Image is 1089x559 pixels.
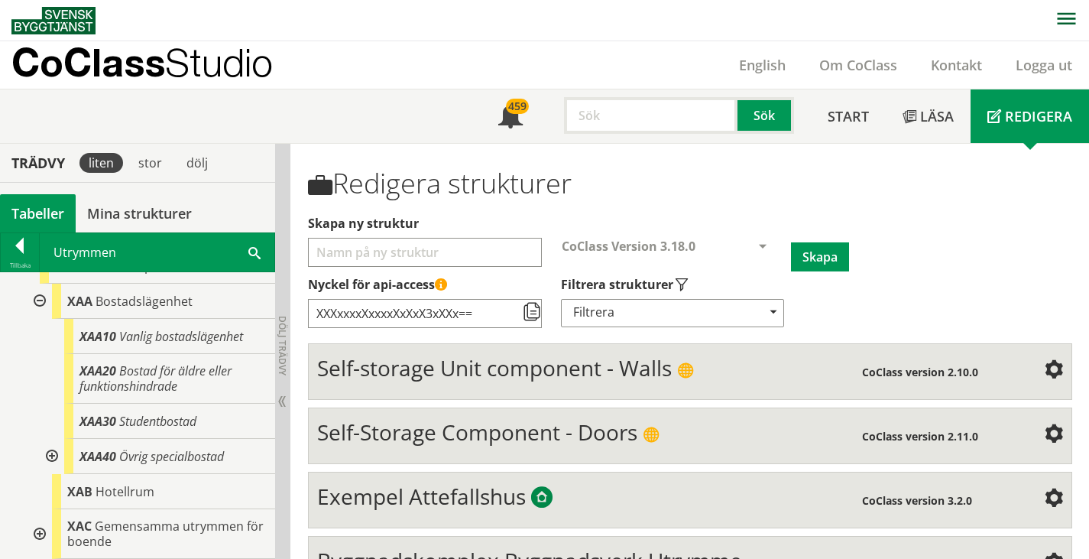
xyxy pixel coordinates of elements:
[1,259,39,271] div: Tillbaka
[308,167,1072,200] h1: Redigera strukturer
[971,89,1089,143] a: Redigera
[498,106,523,130] span: Notifikationer
[561,299,784,327] div: Filtrera
[914,56,999,74] a: Kontakt
[129,153,171,173] div: stor
[562,238,695,255] span: CoClass Version 3.18.0
[531,488,553,509] span: Byggtjänsts exempelstrukturer
[79,362,232,395] span: Bostad för äldre eller funktionshindrade
[317,418,637,447] span: Self-Storage Component - Doors
[308,238,542,267] input: Välj ett namn för att skapa en ny struktur Välj vilka typer av strukturer som ska visas i din str...
[79,153,123,173] div: liten
[11,54,273,71] p: CoClass
[1045,490,1063,509] span: Inställningar
[1045,362,1063,380] span: Inställningar
[276,316,289,375] span: Dölj trädvy
[802,56,914,74] a: Om CoClass
[886,89,971,143] a: Läsa
[677,362,694,379] span: Publik struktur
[79,413,116,430] span: XAA30
[119,328,243,345] span: Vanlig bostadslägenhet
[79,448,116,465] span: XAA40
[828,107,869,125] span: Start
[308,299,542,328] input: Nyckel till åtkomststruktur via API (kräver API-licensabonnemang)
[119,413,196,430] span: Studentbostad
[920,107,954,125] span: Läsa
[308,215,1072,232] label: Välj ett namn för att skapa en ny struktur
[1045,426,1063,444] span: Inställningar
[643,427,660,444] span: Publik struktur
[248,244,261,260] span: Sök i tabellen
[165,40,273,85] span: Studio
[317,482,526,511] span: Exempel Attefallshus
[549,238,791,276] div: Välj CoClass-version för att skapa en ny struktur
[564,97,737,134] input: Sök
[67,518,92,535] span: XAC
[317,353,672,382] span: Self-storage Unit component - Walls
[561,276,783,293] label: Välj vilka typer av strukturer som ska visas i din strukturlista
[76,194,203,232] a: Mina strukturer
[96,483,154,500] span: Hotellrum
[862,493,972,508] span: CoClass version 3.2.0
[119,448,224,465] span: Övrig specialbostad
[523,304,541,322] span: Kopiera
[481,89,540,143] a: 459
[96,293,193,310] span: Bostadslägenhet
[308,276,1072,293] label: Nyckel till åtkomststruktur via API (kräver API-licensabonnemang)
[435,279,447,291] span: Denna API-nyckel ger åtkomst till alla strukturer som du har skapat eller delat med dig av. Håll ...
[737,97,794,134] button: Sök
[862,429,978,444] span: CoClass version 2.11.0
[40,233,274,271] div: Utrymmen
[177,153,217,173] div: dölj
[11,7,96,34] img: Svensk Byggtjänst
[722,56,802,74] a: English
[11,41,306,89] a: CoClassStudio
[67,293,92,310] span: XAA
[811,89,886,143] a: Start
[79,328,116,345] span: XAA10
[791,242,849,271] button: Skapa
[999,56,1089,74] a: Logga ut
[506,99,529,114] div: 459
[67,483,92,500] span: XAB
[862,365,978,379] span: CoClass version 2.10.0
[79,362,116,379] span: XAA20
[1005,107,1072,125] span: Redigera
[67,518,264,550] span: Gemensamma utrymmen för boende
[3,154,73,171] div: Trädvy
